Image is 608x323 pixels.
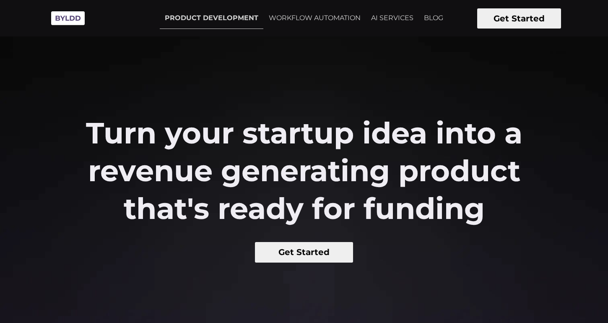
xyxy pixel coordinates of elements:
[477,8,561,29] button: Get Started
[366,8,418,29] a: AI SERVICES
[255,242,353,263] button: Get Started
[419,8,448,29] a: BLOG
[264,8,366,29] a: WORKFLOW AUTOMATION
[47,7,89,30] img: Byldd - Product Development Company
[76,114,532,227] h2: Turn your startup idea into a revenue generating product that's ready for funding
[160,8,263,29] a: PRODUCT DEVELOPMENT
